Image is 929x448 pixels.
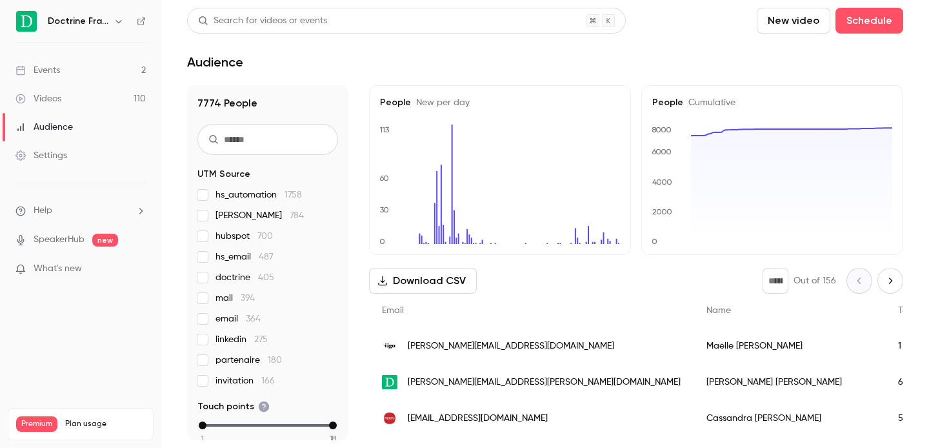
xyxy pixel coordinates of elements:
div: Audience [15,121,73,134]
button: New video [757,8,830,34]
div: Settings [15,149,67,162]
span: 166 [261,376,275,385]
span: Plan usage [65,419,145,429]
span: partenaire [215,354,282,367]
h1: Audience [187,54,243,70]
iframe: Noticeable Trigger [130,263,146,275]
text: 60 [379,174,389,183]
span: Touch points [197,400,270,413]
span: new [92,234,118,247]
span: 784 [290,211,304,220]
span: UTM Source [197,168,250,181]
span: What's new [34,262,82,276]
span: hs_email [215,250,274,263]
span: [PERSON_NAME][EMAIL_ADDRESS][PERSON_NAME][DOMAIN_NAME] [408,376,681,389]
span: Cumulative [683,98,735,107]
div: Cassandra [PERSON_NAME] [694,400,885,436]
span: hubspot [215,230,273,243]
text: 0 [652,237,657,246]
div: Search for videos or events [198,14,327,28]
h1: 7774 People [197,96,338,111]
span: mail [215,292,255,305]
text: 8000 [652,125,672,134]
span: 18 [330,433,336,444]
span: 405 [258,273,274,282]
text: 113 [379,125,390,134]
span: 364 [246,314,261,323]
text: 30 [380,205,389,214]
img: vigo-avocats.com [382,338,397,354]
img: Doctrine France [16,11,37,32]
text: 2000 [652,207,672,216]
span: Help [34,204,52,218]
span: 275 [254,335,268,344]
text: 4000 [652,178,672,187]
div: min [199,422,206,429]
span: [PERSON_NAME] [215,209,304,222]
text: 6000 [652,147,672,156]
button: Download CSV [369,268,477,294]
a: SpeakerHub [34,233,85,247]
span: 1758 [285,190,302,199]
span: [PERSON_NAME][EMAIL_ADDRESS][DOMAIN_NAME] [408,340,614,353]
div: Events [15,64,60,77]
span: New per day [411,98,470,107]
h6: Doctrine France [48,15,108,28]
span: 700 [257,232,273,241]
div: [PERSON_NAME] [PERSON_NAME] [694,364,885,400]
span: 394 [241,294,255,303]
div: Maëlle [PERSON_NAME] [694,328,885,364]
span: 180 [268,356,282,365]
img: nexity.fr [382,411,397,426]
button: Schedule [835,8,903,34]
div: max [329,422,337,429]
h5: People [652,96,892,109]
li: help-dropdown-opener [15,204,146,218]
span: 1 [201,433,204,444]
span: doctrine [215,271,274,284]
span: 487 [259,252,274,261]
text: 0 [379,237,385,246]
img: doctrine.fr [382,375,397,390]
h5: People [380,96,620,109]
span: invitation [215,374,275,387]
span: Premium [16,416,57,432]
p: Out of 156 [794,274,836,287]
button: Next page [877,268,903,294]
span: hs_automation [215,188,302,201]
span: Name [706,306,731,315]
span: Email [382,306,404,315]
span: [EMAIL_ADDRESS][DOMAIN_NAME] [408,412,548,425]
span: linkedin [215,333,268,346]
span: email [215,312,261,325]
div: Videos [15,92,61,105]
